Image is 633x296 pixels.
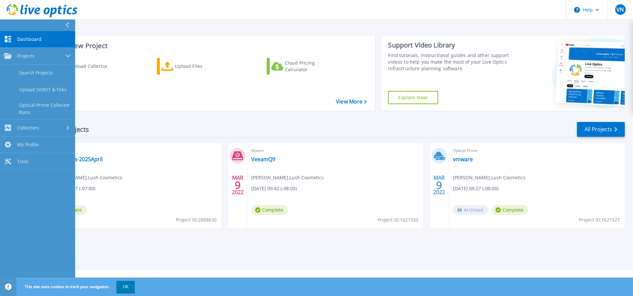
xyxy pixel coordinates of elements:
[436,182,442,188] span: 9
[251,205,288,215] span: Complete
[157,58,230,74] a: Upload Files
[617,7,624,12] span: VN
[285,60,338,73] div: Cloud Pricing Calculator
[231,173,244,197] div: MAR 2022
[453,174,526,181] span: [PERSON_NAME] , Lush Cosmetics
[388,52,512,72] div: Find tutorials, instructional guides and other support videos to help you make the most of your L...
[176,216,217,223] span: Project ID: 2868630
[453,156,473,163] a: vmware
[17,125,39,131] span: Collectors
[453,185,498,192] span: [DATE] 09:27 (-08:00)
[17,53,35,59] span: Projects
[17,159,29,164] span: Tools
[17,36,42,42] span: Dashboard
[388,91,438,104] a: Explore Now!
[433,173,445,197] div: MAR 2022
[251,156,275,163] a: VeeamQ9
[47,58,120,74] a: Download Collector
[50,174,122,181] span: [PERSON_NAME] , Lush Cosmetics
[18,281,135,293] span: This site uses cookies to track your navigation.
[50,156,103,163] a: LushOptics-2025April
[175,60,227,73] div: Upload Files
[116,281,135,293] button: OK
[251,174,324,181] span: [PERSON_NAME] , Lush Cosmetics
[453,205,488,215] span: Archived
[267,58,340,74] a: Cloud Pricing Calculator
[377,216,418,223] span: Project ID: 1621550
[577,122,625,137] a: All Projects
[453,147,621,154] span: Optical Prime
[50,147,218,154] span: Optical Prime
[235,182,241,188] span: 9
[336,99,367,105] a: View More
[251,147,419,154] span: Veeam
[579,216,620,223] span: Project ID: 1621527
[492,205,528,215] span: Complete
[47,42,367,49] h3: Start a New Project
[251,185,297,192] span: [DATE] 09:42 (-08:00)
[64,60,116,73] div: Download Collector
[17,142,39,148] span: My Profile
[388,41,512,49] div: Support Video Library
